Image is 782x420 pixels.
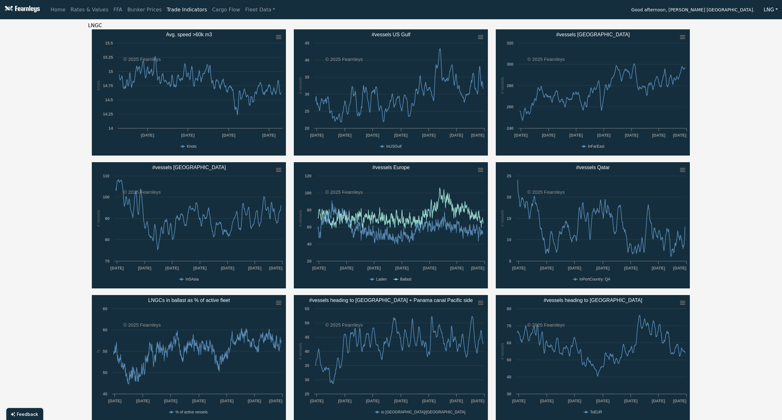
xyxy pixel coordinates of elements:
[400,277,412,281] text: Ballast
[105,41,113,45] text: 15.5
[96,210,101,227] text: # vessels
[269,266,282,270] text: [DATE]
[376,277,387,281] text: Laden
[496,29,690,156] svg: #vessels North East Asia
[652,133,665,138] text: [DATE]
[500,77,505,94] text: # vessels
[673,133,686,138] text: [DATE]
[372,32,411,37] text: #vessels US Gulf
[310,399,323,403] text: [DATE]
[325,189,363,195] text: © 2025 Fearnleys
[325,56,363,62] text: © 2025 Fearnleys
[305,174,311,178] text: 120
[307,208,311,212] text: 80
[507,340,511,345] text: 60
[366,399,379,403] text: [DATE]
[507,41,513,45] text: 320
[298,343,303,359] text: # vessels
[422,133,435,138] text: [DATE]
[103,195,110,199] text: 100
[48,3,68,16] a: Home
[579,277,610,281] text: InPortCountry: QA
[596,266,609,270] text: [DATE]
[248,266,261,270] text: [DATE]
[103,392,107,396] text: 45
[624,399,637,403] text: [DATE]
[164,3,210,16] a: Trade Indicators
[305,75,309,80] text: 35
[596,399,609,403] text: [DATE]
[138,266,151,270] text: [DATE]
[507,83,513,88] text: 280
[507,392,511,396] text: 30
[103,55,113,60] text: 15.25
[652,266,665,270] text: [DATE]
[673,399,686,403] text: [DATE]
[540,399,553,403] text: [DATE]
[507,126,513,131] text: 240
[471,399,484,403] text: [DATE]
[576,165,610,170] text: #vessels Qatar
[108,399,121,403] text: [DATE]
[298,210,303,227] text: # vessels
[111,3,125,16] a: FFA
[307,225,311,229] text: 60
[105,98,113,102] text: 14.5
[381,410,465,414] text: to [GEOGRAPHIC_DATA]/[GEOGRAPHIC_DATA]
[175,410,208,414] text: % of active vessels
[305,349,309,354] text: 40
[105,259,110,263] text: 70
[103,306,107,311] text: 65
[103,328,107,332] text: 60
[338,399,351,403] text: [DATE]
[125,3,164,16] a: Bunker Prices
[423,266,436,270] text: [DATE]
[92,29,286,156] svg: Avg. speed >60k m3
[507,237,511,242] text: 10
[96,81,101,91] text: knots
[165,266,179,270] text: [DATE]
[210,3,243,16] a: Cargo Flow
[514,133,528,138] text: [DATE]
[500,210,505,227] text: # vessels
[103,349,107,354] text: 55
[450,399,463,403] text: [DATE]
[148,298,230,303] text: LNGCs in ballast as % of active fleet
[305,377,309,382] text: 30
[507,358,511,362] text: 50
[269,399,282,403] text: [DATE]
[105,237,110,242] text: 80
[325,322,363,328] text: © 2025 Fearnleys
[527,189,565,195] text: © 2025 Fearnleys
[298,77,303,94] text: # vessels
[105,216,110,221] text: 90
[512,266,525,270] text: [DATE]
[544,298,642,303] text: #vessels heading to [GEOGRAPHIC_DATA]
[166,32,212,37] text: Avg. speed >60k m3
[507,375,511,379] text: 40
[3,6,40,14] img: Fearnleys Logo
[305,41,309,45] text: 45
[68,3,111,16] a: Rates & Values
[136,399,149,403] text: [DATE]
[305,335,309,340] text: 45
[307,259,311,263] text: 20
[507,174,511,178] text: 25
[507,306,511,311] text: 80
[496,162,690,288] svg: #vessels Qatar
[294,162,488,288] svg: #vessels Europe
[192,399,205,403] text: [DATE]
[141,133,154,138] text: [DATE]
[305,92,309,97] text: 30
[305,126,309,131] text: 20
[590,410,602,414] text: ToEUR
[220,399,234,403] text: [DATE]
[631,5,754,16] span: Good afternoon, [PERSON_NAME] [GEOGRAPHIC_DATA].
[568,266,581,270] text: [DATE]
[187,144,197,149] text: Knots
[186,277,199,281] text: InSAsia
[123,322,161,328] text: © 2025 Fearnleys
[340,266,353,270] text: [DATE]
[569,133,583,138] text: [DATE]
[103,83,113,88] text: 14.75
